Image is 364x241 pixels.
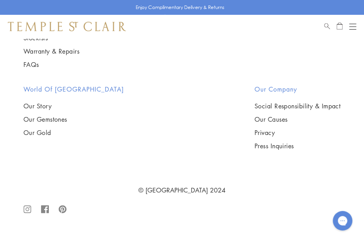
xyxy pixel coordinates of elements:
a: Search [324,22,330,31]
a: Social Responsibility & Impact [255,102,341,110]
h2: Our Company [255,85,341,94]
a: Our Gemstones [23,115,124,124]
a: Our Causes [255,115,341,124]
a: Warranty & Repairs [23,47,108,56]
a: Privacy [255,128,341,137]
a: Our Gold [23,128,124,137]
a: FAQs [23,60,108,69]
h2: World of [GEOGRAPHIC_DATA] [23,85,124,94]
p: Enjoy Complimentary Delivery & Returns [136,4,224,11]
a: Press Inquiries [255,142,341,150]
a: Our Story [23,102,124,110]
a: Open Shopping Bag [337,22,342,31]
button: Open navigation [349,22,356,31]
iframe: Gorgias live chat messenger [329,208,356,233]
a: © [GEOGRAPHIC_DATA] 2024 [138,186,226,194]
img: Temple St. Clair [8,22,126,31]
